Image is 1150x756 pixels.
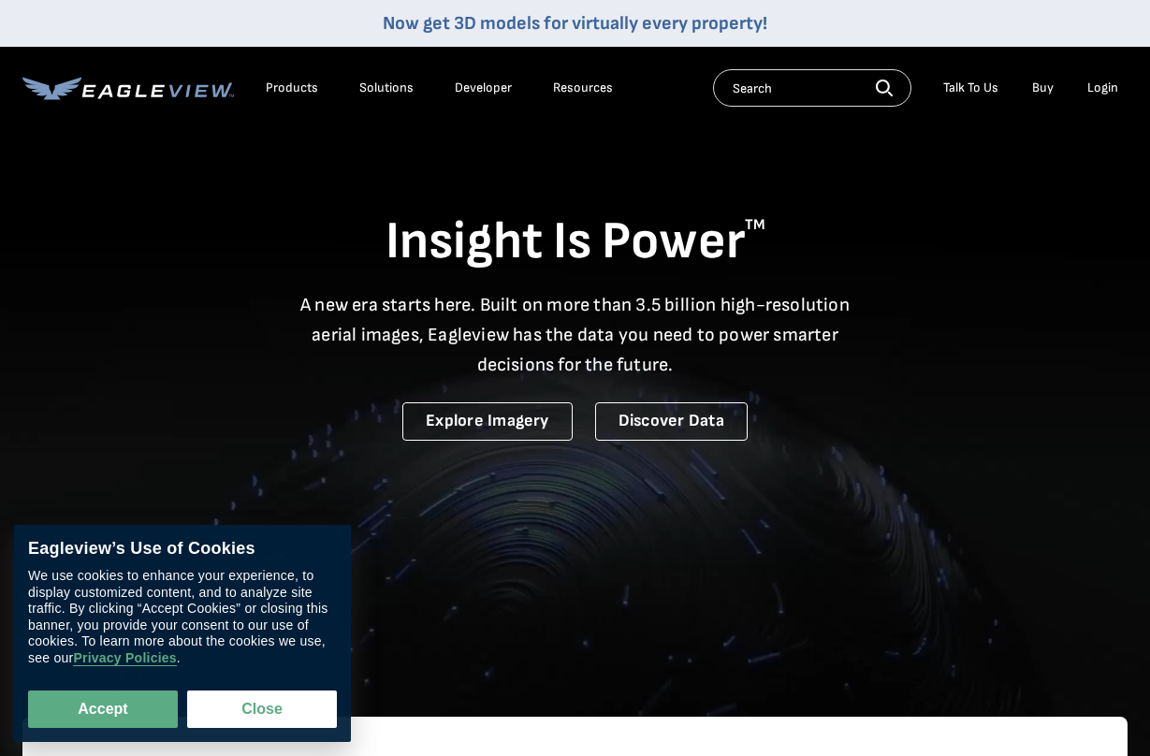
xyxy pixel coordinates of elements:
[22,210,1128,275] h1: Insight Is Power
[402,402,573,441] a: Explore Imagery
[943,80,998,96] div: Talk To Us
[1032,80,1054,96] a: Buy
[745,216,765,234] sup: TM
[455,80,512,96] a: Developer
[553,80,613,96] div: Resources
[713,69,911,107] input: Search
[1087,80,1118,96] div: Login
[28,691,178,728] button: Accept
[595,402,748,441] a: Discover Data
[28,539,337,560] div: Eagleview’s Use of Cookies
[289,290,862,380] p: A new era starts here. Built on more than 3.5 billion high-resolution aerial images, Eagleview ha...
[187,691,337,728] button: Close
[383,12,767,35] a: Now get 3D models for virtually every property!
[266,80,318,96] div: Products
[28,569,337,667] div: We use cookies to enhance your experience, to display customized content, and to analyze site tra...
[359,80,414,96] div: Solutions
[73,651,176,667] a: Privacy Policies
